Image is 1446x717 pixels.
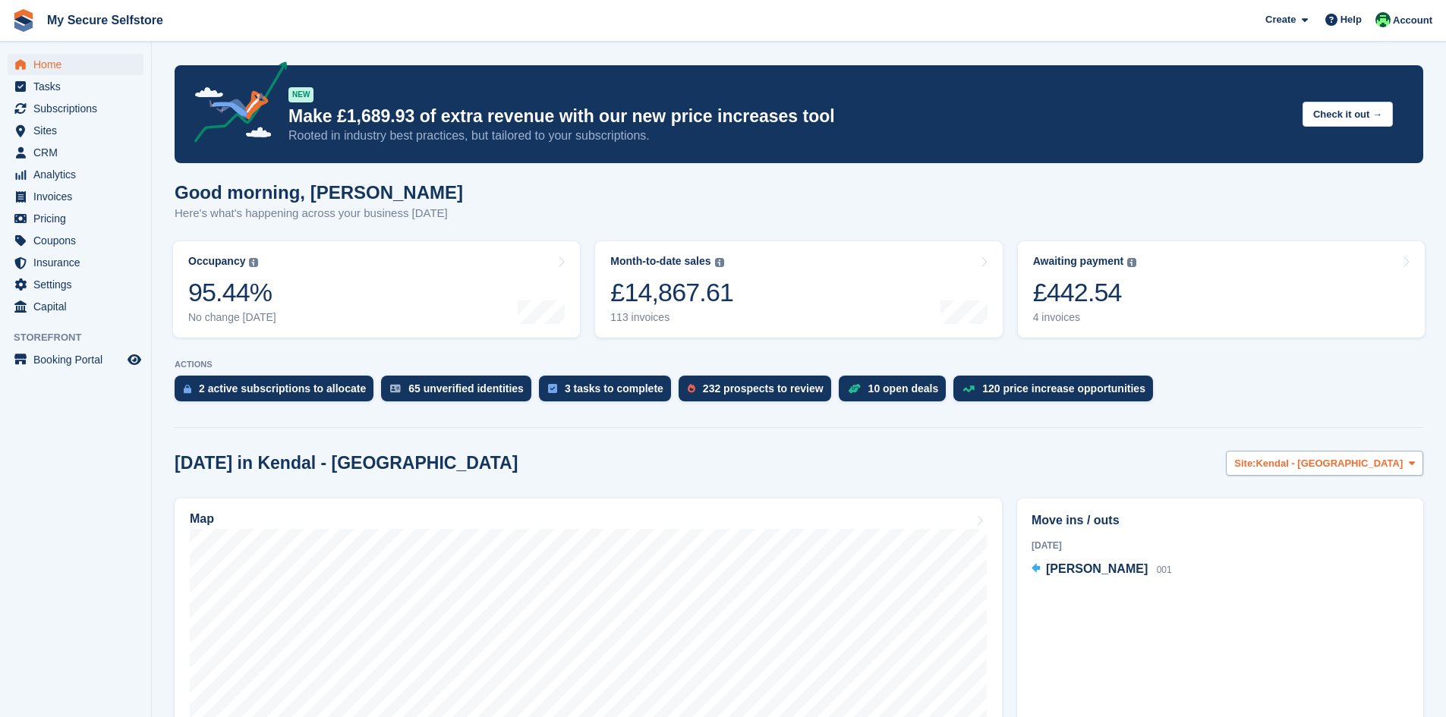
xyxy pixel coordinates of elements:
[249,258,258,267] img: icon-info-grey-7440780725fd019a000dd9b08b2336e03edf1995a4989e88bcd33f0948082b44.svg
[1226,451,1423,476] button: Site: Kendal - [GEOGRAPHIC_DATA]
[679,376,839,409] a: 232 prospects to review
[33,54,124,75] span: Home
[33,120,124,141] span: Sites
[610,277,733,308] div: £14,867.61
[548,384,557,393] img: task-75834270c22a3079a89374b754ae025e5fb1db73e45f91037f5363f120a921f8.svg
[1046,562,1148,575] span: [PERSON_NAME]
[175,376,381,409] a: 2 active subscriptions to allocate
[610,255,710,268] div: Month-to-date sales
[199,382,366,395] div: 2 active subscriptions to allocate
[188,277,276,308] div: 95.44%
[8,252,143,273] a: menu
[33,274,124,295] span: Settings
[8,164,143,185] a: menu
[188,255,245,268] div: Occupancy
[1234,456,1255,471] span: Site:
[1157,564,1172,575] span: 001
[848,383,861,394] img: deal-1b604bf984904fb50ccaf53a9ad4b4a5d6e5aea283cecdc64d6e3604feb123c2.svg
[839,376,954,409] a: 10 open deals
[1393,13,1432,28] span: Account
[868,382,939,395] div: 10 open deals
[8,142,143,163] a: menu
[1375,12,1391,27] img: Vickie Wedge
[41,8,169,33] a: My Secure Selfstore
[1303,102,1393,127] button: Check it out →
[408,382,524,395] div: 65 unverified identities
[33,98,124,119] span: Subscriptions
[175,182,463,203] h1: Good morning, [PERSON_NAME]
[33,76,124,97] span: Tasks
[1033,311,1137,324] div: 4 invoices
[1018,241,1425,338] a: Awaiting payment £442.54 4 invoices
[982,382,1145,395] div: 120 price increase opportunities
[33,186,124,207] span: Invoices
[8,54,143,75] a: menu
[8,76,143,97] a: menu
[175,205,463,222] p: Here's what's happening across your business [DATE]
[288,105,1290,127] p: Make £1,689.93 of extra revenue with our new price increases tool
[33,230,124,251] span: Coupons
[175,360,1423,370] p: ACTIONS
[565,382,663,395] div: 3 tasks to complete
[184,384,191,394] img: active_subscription_to_allocate_icon-d502201f5373d7db506a760aba3b589e785aa758c864c3986d89f69b8ff3...
[8,296,143,317] a: menu
[390,384,401,393] img: verify_identity-adf6edd0f0f0b5bbfe63781bf79b02c33cf7c696d77639b501bdc392416b5a36.svg
[33,349,124,370] span: Booking Portal
[173,241,580,338] a: Occupancy 95.44% No change [DATE]
[8,186,143,207] a: menu
[8,120,143,141] a: menu
[288,127,1290,144] p: Rooted in industry best practices, but tailored to your subscriptions.
[703,382,824,395] div: 232 prospects to review
[595,241,1002,338] a: Month-to-date sales £14,867.61 113 invoices
[1033,255,1124,268] div: Awaiting payment
[33,164,124,185] span: Analytics
[33,208,124,229] span: Pricing
[962,385,975,392] img: price_increase_opportunities-93ffe204e8149a01c8c9dc8f82e8f89637d9d84a8eef4429ea346261dce0b2c0.svg
[288,87,313,102] div: NEW
[1032,560,1172,580] a: [PERSON_NAME] 001
[8,208,143,229] a: menu
[125,351,143,369] a: Preview store
[33,252,124,273] span: Insurance
[381,376,539,409] a: 65 unverified identities
[539,376,679,409] a: 3 tasks to complete
[14,330,151,345] span: Storefront
[1033,277,1137,308] div: £442.54
[715,258,724,267] img: icon-info-grey-7440780725fd019a000dd9b08b2336e03edf1995a4989e88bcd33f0948082b44.svg
[188,311,276,324] div: No change [DATE]
[12,9,35,32] img: stora-icon-8386f47178a22dfd0bd8f6a31ec36ba5ce8667c1dd55bd0f319d3a0aa187defe.svg
[8,274,143,295] a: menu
[33,142,124,163] span: CRM
[1127,258,1136,267] img: icon-info-grey-7440780725fd019a000dd9b08b2336e03edf1995a4989e88bcd33f0948082b44.svg
[1032,511,1409,530] h2: Move ins / outs
[1340,12,1362,27] span: Help
[8,98,143,119] a: menu
[175,453,518,473] h2: [DATE] in Kendal - [GEOGRAPHIC_DATA]
[610,311,733,324] div: 113 invoices
[8,230,143,251] a: menu
[1255,456,1403,471] span: Kendal - [GEOGRAPHIC_DATA]
[181,61,288,148] img: price-adjustments-announcement-icon-8257ccfd72463d97f412b2fc003d46551f7dbcb40ab6d574587a9cd5c0d94...
[1032,539,1409,552] div: [DATE]
[953,376,1161,409] a: 120 price increase opportunities
[190,512,214,526] h2: Map
[1265,12,1296,27] span: Create
[33,296,124,317] span: Capital
[8,349,143,370] a: menu
[688,384,695,393] img: prospect-51fa495bee0391a8d652442698ab0144808aea92771e9ea1ae160a38d050c398.svg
